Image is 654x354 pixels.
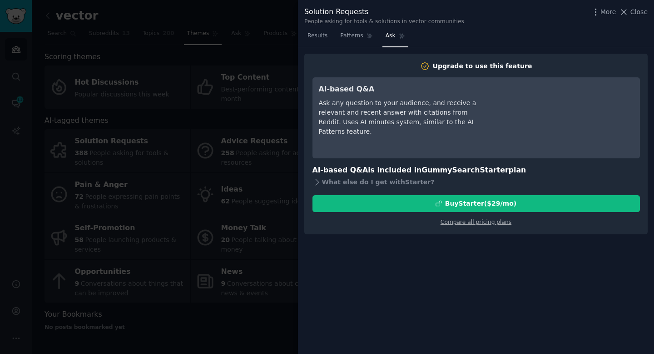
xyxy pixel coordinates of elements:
[386,32,396,40] span: Ask
[441,219,511,225] a: Compare all pricing plans
[600,7,616,17] span: More
[445,199,516,208] div: Buy Starter ($ 29 /mo )
[312,165,640,176] h3: AI-based Q&A is included in plan
[337,29,376,47] a: Patterns
[312,195,640,212] button: BuyStarter($29/mo)
[304,6,464,18] div: Solution Requests
[421,166,508,174] span: GummySearch Starter
[304,29,331,47] a: Results
[619,7,648,17] button: Close
[433,61,532,71] div: Upgrade to use this feature
[382,29,408,47] a: Ask
[340,32,363,40] span: Patterns
[312,176,640,189] div: What else do I get with Starter ?
[630,7,648,17] span: Close
[307,32,327,40] span: Results
[319,98,485,137] div: Ask any question to your audience, and receive a relevant and recent answer with citations from R...
[304,18,464,26] div: People asking for tools & solutions in vector communities
[319,84,485,95] h3: AI-based Q&A
[591,7,616,17] button: More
